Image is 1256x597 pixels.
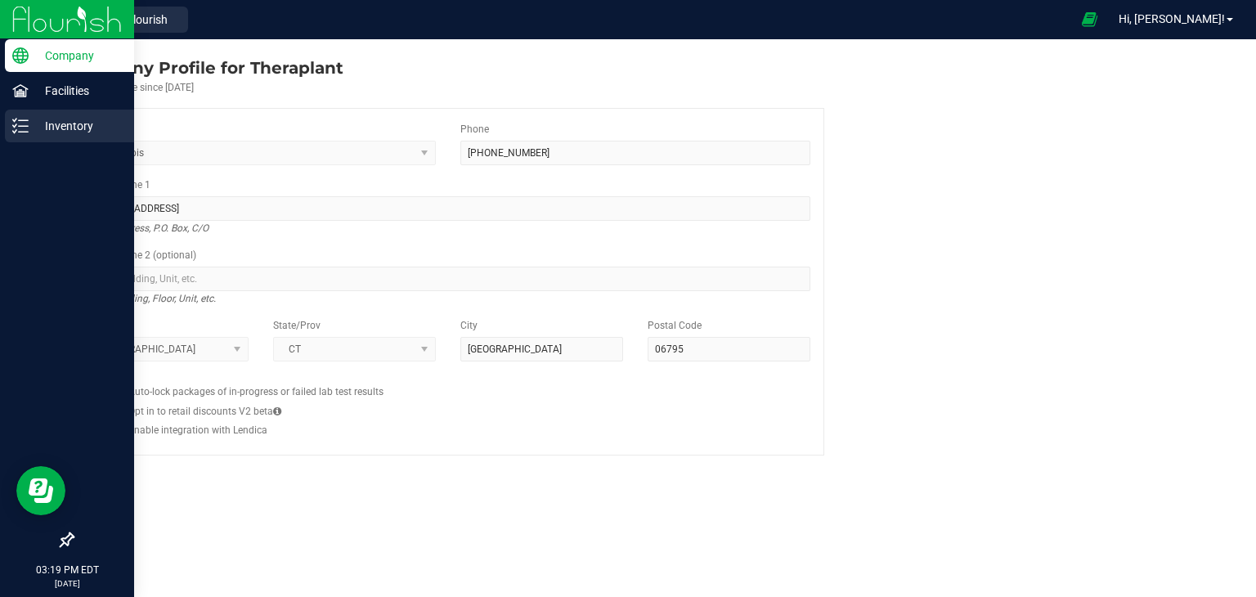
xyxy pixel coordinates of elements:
label: State/Prov [273,318,321,333]
input: Suite, Building, Unit, etc. [86,267,810,291]
span: Open Ecommerce Menu [1071,3,1108,35]
input: City [460,337,623,361]
inline-svg: Company [12,47,29,64]
inline-svg: Inventory [12,118,29,134]
p: Facilities [29,81,127,101]
span: Hi, [PERSON_NAME]! [1119,12,1225,25]
label: Enable integration with Lendica [128,423,267,438]
label: Phone [460,122,489,137]
iframe: Resource center [16,466,65,515]
label: Auto-lock packages of in-progress or failed lab test results [128,384,384,399]
label: Address Line 2 (optional) [86,248,196,263]
p: Company [29,46,127,65]
p: [DATE] [7,577,127,590]
h2: Configs [86,374,810,384]
div: Account active since [DATE] [72,80,343,95]
div: Theraplant [72,56,343,80]
p: Inventory [29,116,127,136]
label: Postal Code [648,318,702,333]
input: Postal Code [648,337,810,361]
inline-svg: Facilities [12,83,29,99]
i: Suite, Building, Floor, Unit, etc. [86,289,216,308]
p: 03:19 PM EDT [7,563,127,577]
input: (123) 456-7890 [460,141,810,165]
input: Address [86,196,810,221]
i: Street address, P.O. Box, C/O [86,218,209,238]
label: City [460,318,478,333]
label: Opt in to retail discounts V2 beta [128,404,281,419]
